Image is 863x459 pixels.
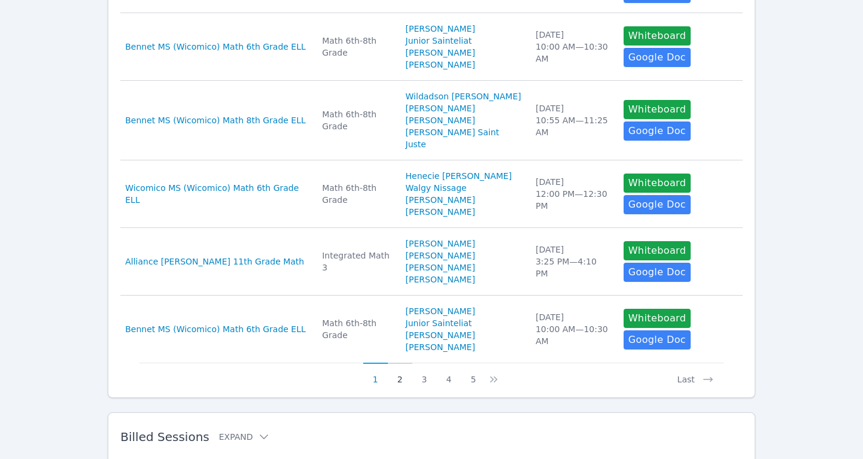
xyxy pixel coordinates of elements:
[120,13,743,81] tr: Bennet MS (Wicomico) Math 6th Grade ELLMath 6th-8th Grade[PERSON_NAME]Junior Sainteliat[PERSON_NA...
[624,309,691,328] button: Whiteboard
[125,323,306,335] a: Bennet MS (Wicomico) Math 6th Grade ELL
[624,330,691,349] a: Google Doc
[120,81,743,160] tr: Bennet MS (Wicomico) Math 8th Grade ELLMath 6th-8th GradeWildadson [PERSON_NAME][PERSON_NAME] [PE...
[624,263,691,282] a: Google Doc
[322,182,391,206] div: Math 6th-8th Grade
[406,182,467,194] a: Walgy Nissage
[322,250,391,273] div: Integrated Math 3
[406,238,475,250] a: [PERSON_NAME]
[536,102,609,138] div: [DATE] 10:55 AM — 11:25 AM
[406,329,475,341] a: [PERSON_NAME]
[436,363,461,385] button: 4
[125,256,304,268] a: Alliance [PERSON_NAME] 11th Grade Math
[536,311,609,347] div: [DATE] 10:00 AM — 10:30 AM
[406,305,475,317] a: [PERSON_NAME]
[120,296,743,363] tr: Bennet MS (Wicomico) Math 6th Grade ELLMath 6th-8th Grade[PERSON_NAME]Junior Sainteliat[PERSON_NA...
[406,126,521,150] a: [PERSON_NAME] Saint Juste
[406,262,475,273] a: [PERSON_NAME]
[322,317,391,341] div: Math 6th-8th Grade
[125,182,308,206] a: Wicomico MS (Wicomico) Math 6th Grade ELL
[406,23,475,35] a: [PERSON_NAME]
[624,195,691,214] a: Google Doc
[322,108,391,132] div: Math 6th-8th Grade
[406,194,521,218] a: [PERSON_NAME] [PERSON_NAME]
[363,363,388,385] button: 1
[624,100,691,119] button: Whiteboard
[461,363,485,385] button: 5
[536,176,609,212] div: [DATE] 12:00 PM — 12:30 PM
[125,41,306,53] a: Bennet MS (Wicomico) Math 6th Grade ELL
[624,48,691,67] a: Google Doc
[388,363,412,385] button: 2
[406,317,472,329] a: Junior Sainteliat
[406,47,475,59] a: [PERSON_NAME]
[624,121,691,141] a: Google Doc
[624,174,691,193] button: Whiteboard
[406,59,475,71] a: [PERSON_NAME]
[406,170,512,182] a: Henecie [PERSON_NAME]
[406,250,475,262] a: [PERSON_NAME]
[120,228,743,296] tr: Alliance [PERSON_NAME] 11th Grade MathIntegrated Math 3[PERSON_NAME][PERSON_NAME][PERSON_NAME][PE...
[406,90,521,102] a: Wildadson [PERSON_NAME]
[624,26,691,45] button: Whiteboard
[322,35,391,59] div: Math 6th-8th Grade
[120,160,743,228] tr: Wicomico MS (Wicomico) Math 6th Grade ELLMath 6th-8th GradeHenecie [PERSON_NAME]Walgy Nissage[PER...
[412,363,437,385] button: 3
[120,430,209,444] span: Billed Sessions
[219,431,270,443] button: Expand
[125,114,306,126] a: Bennet MS (Wicomico) Math 8th Grade ELL
[536,244,609,279] div: [DATE] 3:25 PM — 4:10 PM
[406,341,475,353] a: [PERSON_NAME]
[536,29,609,65] div: [DATE] 10:00 AM — 10:30 AM
[406,102,521,126] a: [PERSON_NAME] [PERSON_NAME]
[624,241,691,260] button: Whiteboard
[406,273,475,285] a: [PERSON_NAME]
[406,35,472,47] a: Junior Sainteliat
[668,363,724,385] button: Last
